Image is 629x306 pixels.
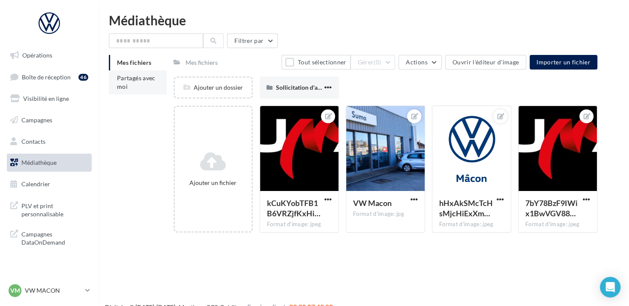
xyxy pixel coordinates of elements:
[117,74,156,90] span: Partagés avec moi
[5,225,93,250] a: Campagnes DataOnDemand
[22,73,71,80] span: Boîte de réception
[7,282,92,299] a: VM VW MACON
[530,55,597,70] button: Importer un fichier
[25,286,82,295] p: VW MACON
[353,198,392,208] span: VW Macon
[600,277,620,297] div: Open Intercom Messenger
[276,84,325,91] span: Sollicitation d'avis
[267,198,320,218] span: kCuKYobTFB1B6VRZjfKxHiuJ8gFNUTbivSIYG9QnZiPY2F_i_bWOg_IYaHGHqvC6Ny0GWcrpMe21MvO4Yw=s0
[5,111,93,129] a: Campagnes
[23,95,69,102] span: Visibilité en ligne
[406,58,427,66] span: Actions
[21,180,50,188] span: Calendrier
[374,59,381,66] span: (0)
[5,90,93,108] a: Visibilité en ligne
[5,175,93,193] a: Calendrier
[5,46,93,64] a: Opérations
[350,55,395,70] button: Gérer(0)
[5,133,93,151] a: Contacts
[267,221,332,228] div: Format d'image: jpeg
[21,200,88,218] span: PLV et print personnalisable
[439,221,504,228] div: Format d'image: jpeg
[5,154,93,172] a: Médiathèque
[186,58,218,67] div: Mes fichiers
[21,116,52,124] span: Campagnes
[21,159,57,166] span: Médiathèque
[5,68,93,86] a: Boîte de réception46
[21,228,88,247] span: Campagnes DataOnDemand
[10,286,20,295] span: VM
[525,198,578,218] span: 7bY78BzF9IWix1BwVGV88pK1B77m-yzJOUq6wcrW8ZtwESjGeMe349yjltNkZAhBkEYf6q_aVvvJouVrQA=s0
[117,59,151,66] span: Mes fichiers
[21,137,45,145] span: Contacts
[227,33,278,48] button: Filtrer par
[5,197,93,222] a: PLV et print personnalisable
[439,198,493,218] span: hHxAkSMcTcHsMjcHiExXmpwtbZQUtG_YBa5x5q4uWY9tU-PHdCSThM7awGM28RZwS2j4VxBnyM2Q6xmmCw=s0
[398,55,441,70] button: Actions
[178,179,248,187] div: Ajouter un fichier
[536,58,590,66] span: Importer un fichier
[353,210,418,218] div: Format d'image: jpg
[78,74,88,81] div: 46
[445,55,526,70] button: Ouvrir l'éditeur d'image
[525,221,590,228] div: Format d'image: jpeg
[22,52,52,59] span: Opérations
[282,55,350,70] button: Tout sélectionner
[109,14,619,27] div: Médiathèque
[175,83,252,92] div: Ajouter un dossier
